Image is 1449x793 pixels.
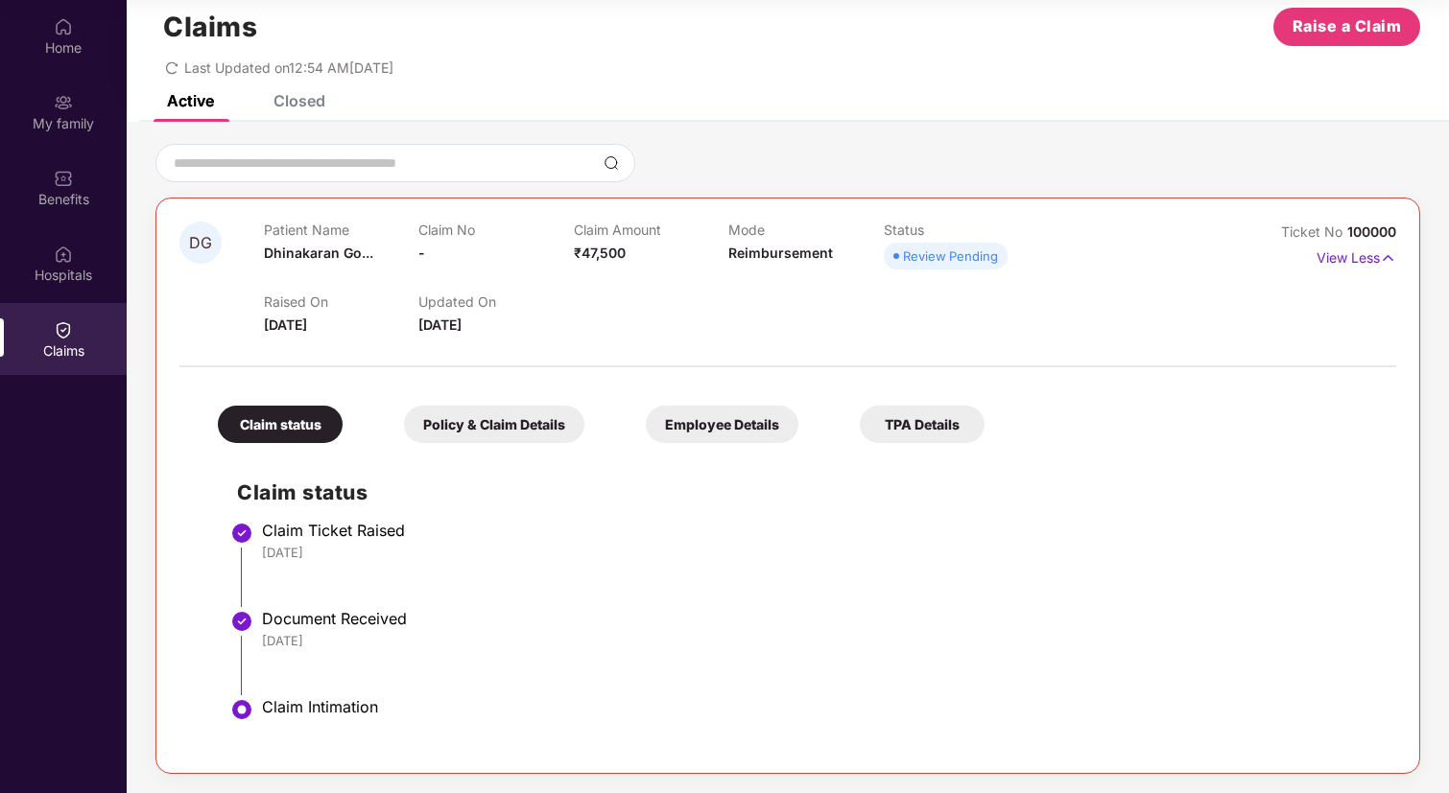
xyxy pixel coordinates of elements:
[262,544,1377,561] div: [DATE]
[860,406,985,443] div: TPA Details
[262,697,1377,716] div: Claim Intimation
[418,245,425,261] span: -
[262,609,1377,628] div: Document Received
[54,93,73,112] img: svg+xml;base64,PHN2ZyB3aWR0aD0iMjAiIGhlaWdodD0iMjAiIHZpZXdCb3g9IjAgMCAyMCAyMCIgZmlsbD0ibm9uZSIgeG...
[230,698,253,721] img: svg+xml;base64,PHN2ZyBpZD0iU3RlcC1BY3RpdmUtMzJ4MzIiIHhtbG5zPSJodHRwOi8vd3d3LnczLm9yZy8yMDAwL3N2Zy...
[1347,223,1396,240] span: 100000
[54,169,73,188] img: svg+xml;base64,PHN2ZyBpZD0iQmVuZWZpdHMiIHhtbG5zPSJodHRwOi8vd3d3LnczLm9yZy8yMDAwL3N2ZyIgd2lkdGg9Ij...
[1293,14,1402,38] span: Raise a Claim
[163,11,257,43] h1: Claims
[218,406,343,443] div: Claim status
[884,222,1038,238] p: Status
[418,222,573,238] p: Claim No
[1273,8,1420,46] button: Raise a Claim
[646,406,798,443] div: Employee Details
[264,245,373,261] span: Dhinakaran Go...
[189,235,212,251] span: DG
[418,316,462,333] span: [DATE]
[728,245,833,261] span: Reimbursement
[264,316,307,333] span: [DATE]
[574,245,626,261] span: ₹47,500
[1281,223,1347,240] span: Ticket No
[167,91,214,110] div: Active
[404,406,584,443] div: Policy & Claim Details
[237,477,1377,508] h2: Claim status
[574,222,728,238] p: Claim Amount
[262,521,1377,540] div: Claim Ticket Raised
[1380,247,1396,268] img: svg+xml;base64,PHN2ZyB4bWxucz0iaHR0cDovL3d3dy53My5vcmcvMjAwMC9zdmciIHdpZHRoPSIxNyIgaGVpZ2h0PSIxNy...
[184,59,393,76] span: Last Updated on 12:54 AM[DATE]
[604,155,619,171] img: svg+xml;base64,PHN2ZyBpZD0iU2VhcmNoLTMyeDMyIiB4bWxucz0iaHR0cDovL3d3dy53My5vcmcvMjAwMC9zdmciIHdpZH...
[418,293,573,310] p: Updated On
[903,246,998,266] div: Review Pending
[262,632,1377,649] div: [DATE]
[1317,243,1396,268] p: View Less
[273,91,325,110] div: Closed
[230,610,253,633] img: svg+xml;base64,PHN2ZyBpZD0iU3RlcC1Eb25lLTMyeDMyIiB4bWxucz0iaHR0cDovL3d3dy53My5vcmcvMjAwMC9zdmciIH...
[165,59,178,76] span: redo
[54,17,73,36] img: svg+xml;base64,PHN2ZyBpZD0iSG9tZSIgeG1sbnM9Imh0dHA6Ly93d3cudzMub3JnLzIwMDAvc3ZnIiB3aWR0aD0iMjAiIG...
[54,320,73,339] img: svg+xml;base64,PHN2ZyBpZD0iQ2xhaW0iIHhtbG5zPSJodHRwOi8vd3d3LnczLm9yZy8yMDAwL3N2ZyIgd2lkdGg9IjIwIi...
[54,245,73,264] img: svg+xml;base64,PHN2ZyBpZD0iSG9zcGl0YWxzIiB4bWxucz0iaHR0cDovL3d3dy53My5vcmcvMjAwMC9zdmciIHdpZHRoPS...
[264,222,418,238] p: Patient Name
[230,522,253,545] img: svg+xml;base64,PHN2ZyBpZD0iU3RlcC1Eb25lLTMyeDMyIiB4bWxucz0iaHR0cDovL3d3dy53My5vcmcvMjAwMC9zdmciIH...
[264,293,418,310] p: Raised On
[728,222,883,238] p: Mode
